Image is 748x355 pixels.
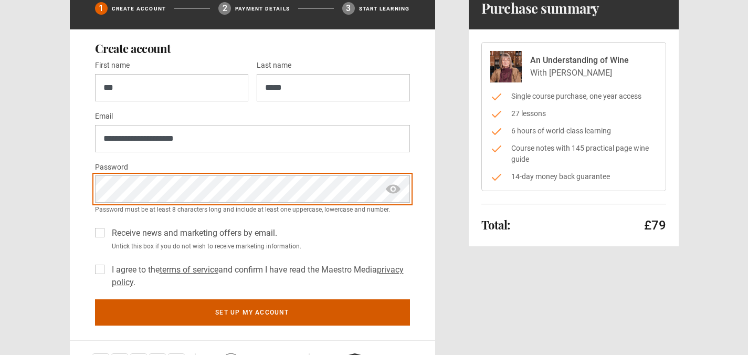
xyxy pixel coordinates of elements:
a: terms of service [160,265,218,275]
p: An Understanding of Wine [530,54,629,67]
small: Password must be at least 8 characters long and include at least one uppercase, lowercase and num... [95,205,410,214]
div: 2 [218,2,231,15]
label: Password [95,161,128,174]
p: Payment details [235,5,290,13]
li: 14-day money back guarantee [490,171,657,182]
li: 27 lessons [490,108,657,119]
li: Course notes with 145 practical page wine guide [490,143,657,165]
label: Last name [257,59,291,72]
div: 3 [342,2,355,15]
span: show password [385,175,402,203]
p: With [PERSON_NAME] [530,67,629,79]
label: Receive news and marketing offers by email. [108,227,277,239]
li: Single course purchase, one year access [490,91,657,102]
button: Set up my account [95,299,410,326]
label: I agree to the and confirm I have read the Maestro Media . [108,264,410,289]
label: Email [95,110,113,123]
li: 6 hours of world-class learning [490,126,657,137]
label: First name [95,59,130,72]
p: Start learning [359,5,410,13]
h2: Total: [481,218,510,231]
small: Untick this box if you do not wish to receive marketing information. [108,242,410,251]
p: £79 [644,217,666,234]
p: Create Account [112,5,166,13]
h2: Create account [95,42,410,55]
div: 1 [95,2,108,15]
